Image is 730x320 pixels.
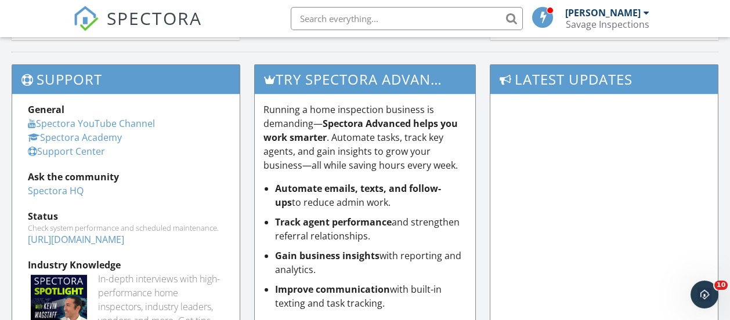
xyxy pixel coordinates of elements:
[13,169,37,192] img: Profile image for Support
[13,126,37,150] img: Profile image for Support
[255,65,475,93] h3: Try spectora advanced [DATE]
[28,258,224,272] div: Industry Knowledge
[41,41,636,50] span: You've received a payment! Amount $375.00 Fee $0.00 Net $375.00 Transaction # Inspection [STREET_...
[75,52,108,64] div: • [DATE]
[263,103,467,172] p: Running a home inspection business is demanding— . Automate tasks, track key agents, and gain ins...
[77,213,154,260] button: Messages
[41,127,561,136] span: You've received a payment! Amount $350.00 Fee $0.00 Net $350.00 Transaction # Inspection [STREET_...
[155,213,232,260] button: Help
[41,181,73,193] div: Support
[28,223,224,232] div: Check system performance and scheduled maintenance.
[13,41,37,64] img: Profile image for Support
[28,103,64,116] strong: General
[28,233,124,246] a: [URL][DOMAIN_NAME]
[41,95,73,107] div: Support
[566,19,649,30] div: Savage Inspections
[275,181,467,209] li: to reduce admin work.
[75,95,108,107] div: • [DATE]
[275,282,467,310] li: with built-in texting and task tracking.
[41,52,73,64] div: Support
[565,7,641,19] div: [PERSON_NAME]
[263,117,458,144] strong: Spectora Advanced helps you work smarter
[73,6,99,31] img: The Best Home Inspection Software - Spectora
[275,249,467,277] li: with reporting and analytics.
[275,283,390,296] strong: Improve communication
[28,145,105,158] a: Support Center
[107,6,202,30] span: SPECTORA
[714,281,728,290] span: 10
[41,138,73,150] div: Support
[490,65,718,93] h3: Latest Updates
[28,184,84,197] a: Spectora HQ
[73,16,202,40] a: SPECTORA
[184,242,203,250] span: Help
[13,83,37,107] img: Profile image for Support
[28,209,224,223] div: Status
[13,212,37,235] img: Profile image for Support
[28,170,224,184] div: Ask the community
[275,216,392,228] strong: Track agent performance
[27,242,50,250] span: Home
[28,131,122,144] a: Spectora Academy
[204,5,225,26] div: Close
[75,138,108,150] div: • [DATE]
[28,117,155,130] a: Spectora YouTube Channel
[691,281,718,308] iframe: Intercom live chat
[275,249,380,262] strong: Gain business insights
[12,65,240,93] h3: Support
[86,5,149,25] h1: Messages
[291,7,523,30] input: Search everything...
[93,242,138,250] span: Messages
[275,215,467,243] li: and strengthen referral relationships.
[275,182,441,209] strong: Automate emails, texts, and follow-ups
[64,178,169,201] button: Ask a question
